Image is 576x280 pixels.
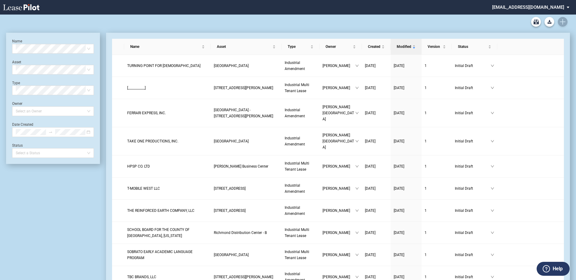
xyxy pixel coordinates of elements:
button: Download Blank Form [545,17,554,27]
label: Type [12,81,20,85]
span: swap-right [48,130,53,134]
span: Initial Draft [455,163,491,169]
a: [DATE] [394,252,419,258]
span: [PERSON_NAME] [323,163,355,169]
span: TAKE ONE PRODUCTIONS, INC. [127,139,178,143]
span: Dow Business Center [214,139,249,143]
a: [STREET_ADDRESS][PERSON_NAME] [214,85,279,91]
span: [PERSON_NAME] [323,208,355,214]
a: TAKE ONE PRODUCTIONS, INC. [127,138,208,144]
span: [PERSON_NAME] [323,252,355,258]
span: down [355,165,359,168]
th: Status [452,39,497,55]
a: [DATE] [394,110,419,116]
span: [DATE] [394,275,404,279]
a: [STREET_ADDRESS] [214,185,279,192]
span: HPSP CO. LTD [127,164,150,168]
a: 1 [425,252,449,258]
span: 100 Anderson Avenue [214,275,273,279]
span: down [491,231,494,235]
a: [DATE] [365,185,388,192]
span: 1 [425,86,427,90]
a: [DATE] [365,274,388,280]
span: [DATE] [394,111,404,115]
a: 1 [425,85,449,91]
a: T-MOBILE WEST LLC [127,185,208,192]
span: Initial Draft [455,230,491,236]
span: Initial Draft [455,63,491,69]
a: [DATE] [365,138,388,144]
span: Initial Draft [455,185,491,192]
th: Owner [319,39,362,55]
span: Industrial Amendment [285,205,305,216]
a: 1 [425,138,449,144]
span: down [355,187,359,190]
span: TBC BRANDS, LLC [127,275,156,279]
span: [PERSON_NAME] [323,63,355,69]
a: Industrial Multi Tenant Lease [285,227,316,239]
span: [PERSON_NAME] [323,185,355,192]
span: Initial Draft [455,274,491,280]
span: down [491,187,494,190]
a: 1 [425,230,449,236]
span: Status [458,44,487,50]
span: 1 [425,64,427,68]
a: 1 [425,185,449,192]
label: Status [12,143,23,148]
th: Type [282,39,319,55]
th: Name [124,39,211,55]
th: Version [422,39,452,55]
span: down [355,111,359,115]
span: down [355,64,359,68]
span: down [491,64,494,68]
a: [DATE] [394,163,419,169]
a: TBC BRANDS, LLC [127,274,208,280]
a: Industrial Amendment [285,205,316,217]
span: [DATE] [394,253,404,257]
span: [PERSON_NAME] [323,85,355,91]
span: T-MOBILE WEST LLC [127,186,160,191]
span: Owner [326,44,352,50]
label: Name [12,39,22,43]
a: [STREET_ADDRESS] [214,208,279,214]
span: Industrial Multi Tenant Lease [285,83,309,93]
span: [PERSON_NAME][GEOGRAPHIC_DATA] [323,132,355,150]
th: Modified [391,39,422,55]
span: down [355,253,359,257]
span: down [491,86,494,90]
span: Initial Draft [455,252,491,258]
a: [DATE] [365,252,388,258]
span: [DATE] [394,231,404,235]
a: [GEOGRAPHIC_DATA] [214,138,279,144]
span: down [355,209,359,212]
span: 15100 East 40th Avenue [214,208,246,213]
a: HPSP CO. LTD [127,163,208,169]
span: Asset [217,44,271,50]
a: Industrial Multi Tenant Lease [285,160,316,172]
span: [DATE] [365,275,376,279]
a: [DATE] [365,230,388,236]
a: [DATE] [394,274,419,280]
span: Version [428,44,442,50]
span: Industrial Multi Tenant Lease [285,228,309,238]
span: [DATE] [394,186,404,191]
span: down [355,139,359,143]
span: SOBRATO EARLY ACADEMIC LANGUAGE PROGRAM [127,250,193,260]
span: [DATE] [365,86,376,90]
a: [PERSON_NAME] Business Center [214,163,279,169]
th: Asset [211,39,282,55]
a: [DATE] [365,110,388,116]
span: Richmond Distribution Center - B [214,231,267,235]
span: Dupont Industrial Center [214,64,249,68]
md-menu: Download Blank Form List [543,17,556,27]
span: 1 [425,139,427,143]
label: Asset [12,60,21,64]
span: [DATE] [365,111,376,115]
span: THE REINFORCED EARTH COMPANY, LLC [127,208,194,213]
span: down [491,253,494,257]
th: Created [362,39,391,55]
span: Created [368,44,380,50]
span: to [48,130,53,134]
span: [___________] [127,86,146,90]
span: [PERSON_NAME] [323,274,355,280]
